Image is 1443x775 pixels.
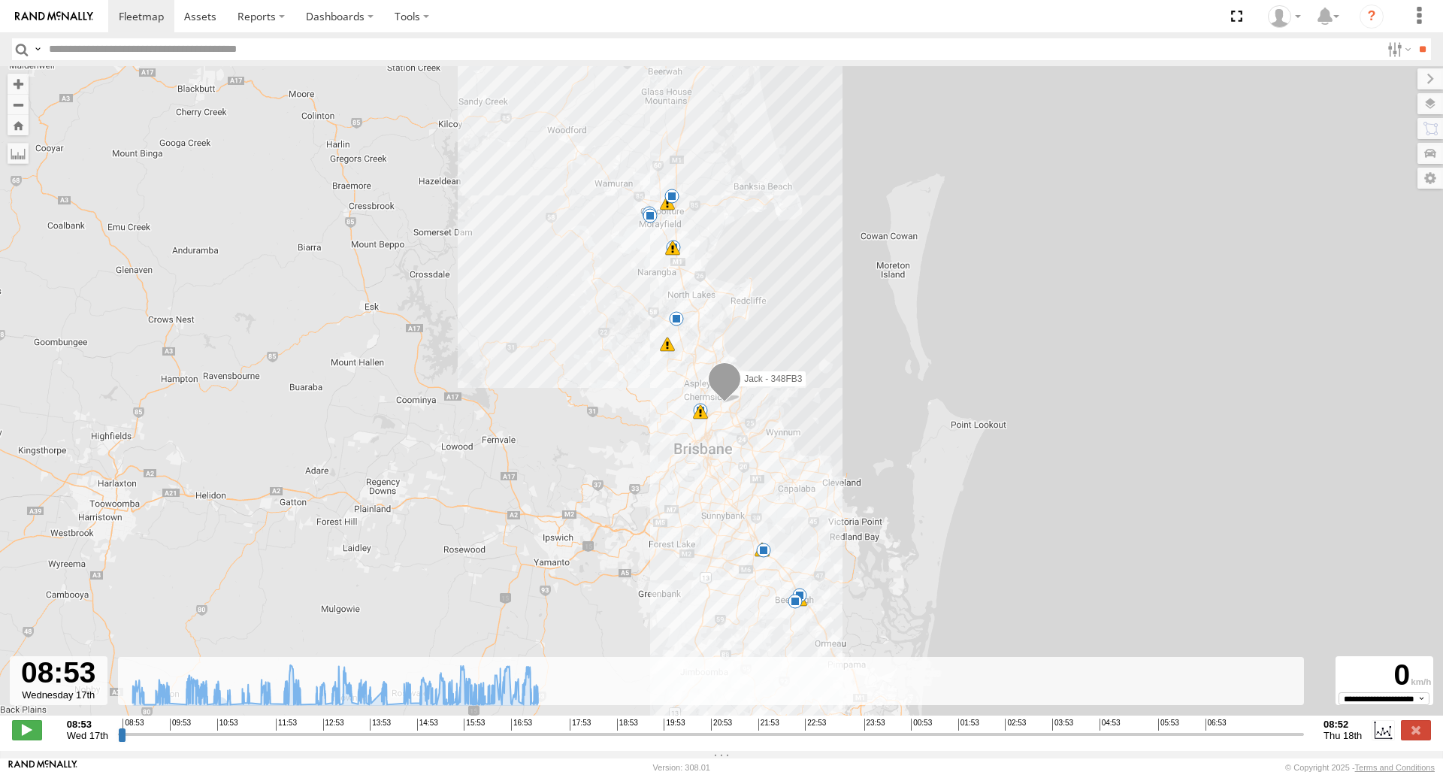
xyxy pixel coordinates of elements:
span: 17:53 [570,719,591,731]
div: 23 [660,195,675,210]
span: 20:53 [711,719,732,731]
span: 05:53 [1158,719,1179,731]
div: 5 [666,240,681,255]
div: 5 [693,403,708,418]
label: Map Settings [1417,168,1443,189]
div: Marco DiBenedetto [1263,5,1306,28]
span: 23:53 [864,719,885,731]
div: 21 [660,337,675,352]
label: Play/Stop [12,720,42,740]
span: 03:53 [1052,719,1073,731]
span: 22:53 [805,719,826,731]
a: Terms and Conditions [1355,763,1435,772]
span: 15:53 [464,719,485,731]
span: 10:53 [217,719,238,731]
div: 6 [669,311,684,326]
strong: 08:52 [1324,719,1362,730]
img: rand-logo.svg [15,11,93,22]
div: 15 [693,404,708,419]
span: 04:53 [1100,719,1121,731]
span: 01:53 [958,719,979,731]
span: 02:53 [1005,719,1026,731]
span: 13:53 [370,719,391,731]
div: 21 [665,241,680,256]
span: 06:53 [1206,719,1227,731]
span: 16:53 [511,719,532,731]
label: Close [1401,720,1431,740]
span: 11:53 [276,719,297,731]
span: 08:53 [123,719,144,731]
div: 0 [1338,658,1431,692]
button: Zoom in [8,74,29,94]
strong: 08:53 [67,719,108,730]
button: Zoom Home [8,115,29,135]
span: Thu 18th Sep 2025 [1324,730,1362,741]
div: Version: 308.01 [653,763,710,772]
span: 18:53 [617,719,638,731]
label: Search Query [32,38,44,60]
span: Wed 17th Sep 2025 [67,730,108,741]
span: 19:53 [664,719,685,731]
i: ? [1360,5,1384,29]
a: Visit our Website [8,760,77,775]
label: Search Filter Options [1381,38,1414,60]
span: Jack - 348FB3 [744,373,802,383]
span: 21:53 [758,719,779,731]
span: 14:53 [417,719,438,731]
div: 5 [755,542,770,557]
div: © Copyright 2025 - [1285,763,1435,772]
span: 12:53 [323,719,344,731]
span: 00:53 [911,719,932,731]
label: Measure [8,143,29,164]
button: Zoom out [8,94,29,115]
span: 09:53 [170,719,191,731]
